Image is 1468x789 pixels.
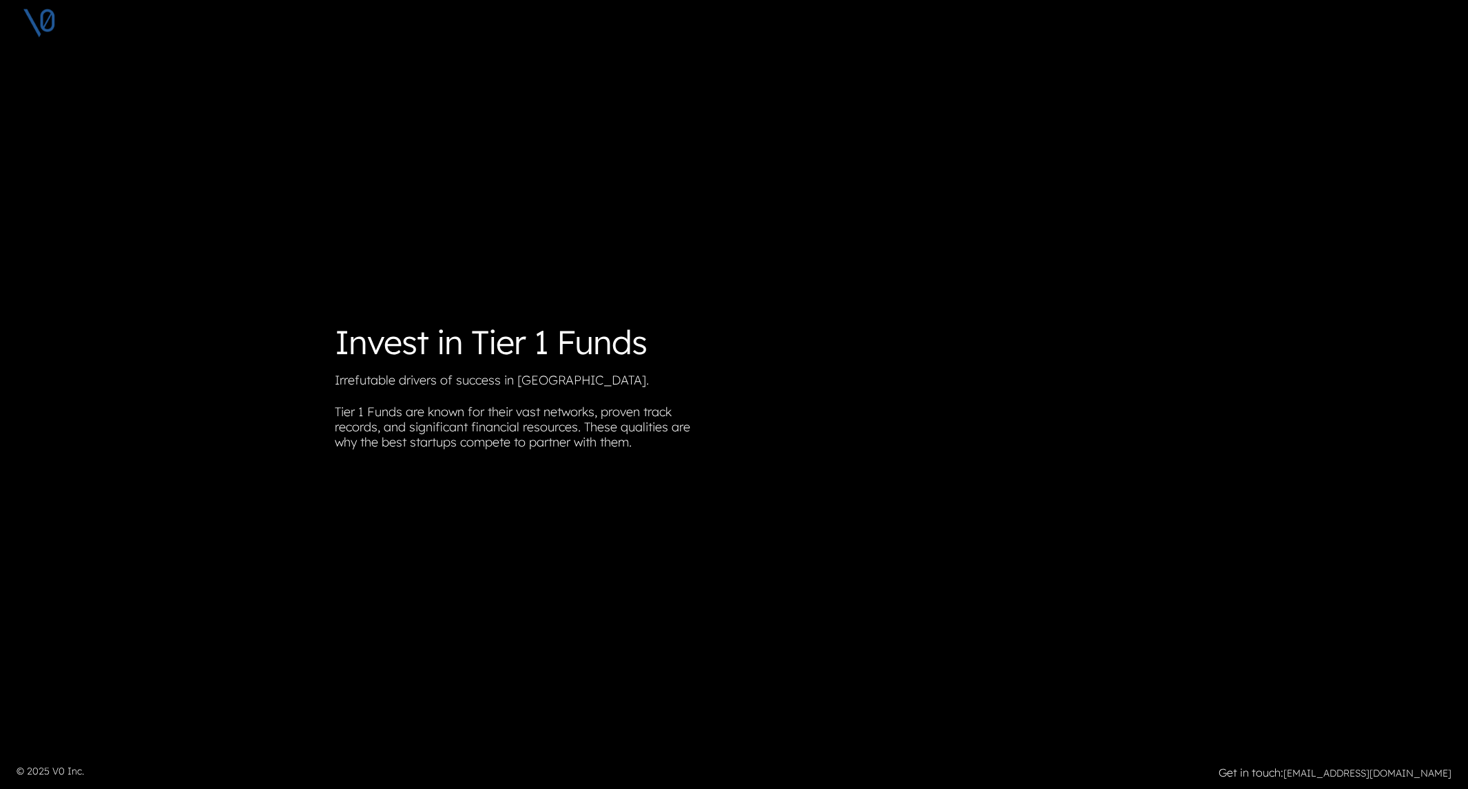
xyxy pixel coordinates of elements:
a: [EMAIL_ADDRESS][DOMAIN_NAME] [1283,767,1451,779]
h1: Invest in Tier 1 Funds [335,322,723,362]
p: Irrefutable drivers of success in [GEOGRAPHIC_DATA]. [335,373,723,393]
img: V0 logo [22,6,56,40]
p: © 2025 V0 Inc. [17,764,726,779]
strong: Get in touch: [1219,766,1283,779]
p: Tier 1 Funds are known for their vast networks, proven track records, and significant financial r... [335,404,723,455]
